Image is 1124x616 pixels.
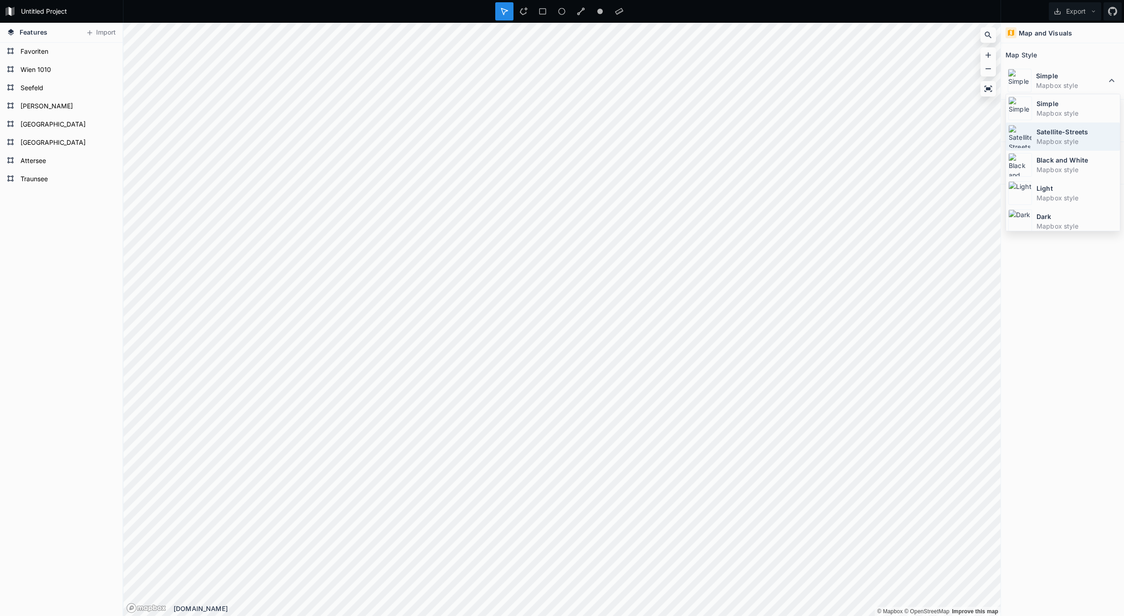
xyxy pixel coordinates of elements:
a: OpenStreetMap [904,608,949,615]
button: Import [81,25,120,40]
dt: Light [1037,183,1118,193]
dt: Simple [1037,99,1118,108]
img: Light [1008,181,1032,205]
div: [DOMAIN_NAME] [174,604,1001,613]
a: Mapbox [877,608,903,615]
dd: Mapbox style [1037,108,1118,118]
img: Simple [1008,97,1032,120]
dd: Mapbox style [1037,165,1118,174]
h2: Map Style [1006,48,1037,62]
span: Features [20,27,47,37]
img: Satellite-Streets [1008,125,1032,148]
dd: Mapbox style [1037,221,1118,231]
h4: Map and Visuals [1019,28,1072,38]
dt: Black and White [1037,155,1118,165]
a: Map feedback [952,608,998,615]
dd: Mapbox style [1037,193,1118,203]
img: Dark [1008,209,1032,233]
dd: Mapbox style [1037,137,1118,146]
img: Simple [1008,69,1032,92]
dt: Simple [1036,71,1106,81]
img: Black and White [1008,153,1032,177]
dt: Satellite-Streets [1037,127,1118,137]
dt: Dark [1037,212,1118,221]
dd: Mapbox style [1036,81,1106,90]
button: Export [1049,2,1101,20]
a: Mapbox logo [126,603,166,613]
